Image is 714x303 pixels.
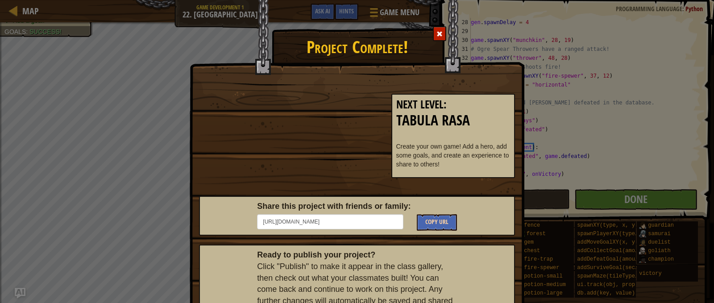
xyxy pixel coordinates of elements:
[257,202,411,211] b: Share this project with friends or family:
[257,250,375,259] b: Ready to publish your project?
[444,97,447,112] span: :
[396,142,511,169] p: Create your own game! Add a hero, add some goals, and create an experience to share to others!
[190,33,524,56] h1: Project Complete!
[396,97,444,112] span: Next Level
[425,217,448,226] span: Copy URL
[417,214,457,231] button: Copy URL
[396,113,511,129] h2: Tabula Rasa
